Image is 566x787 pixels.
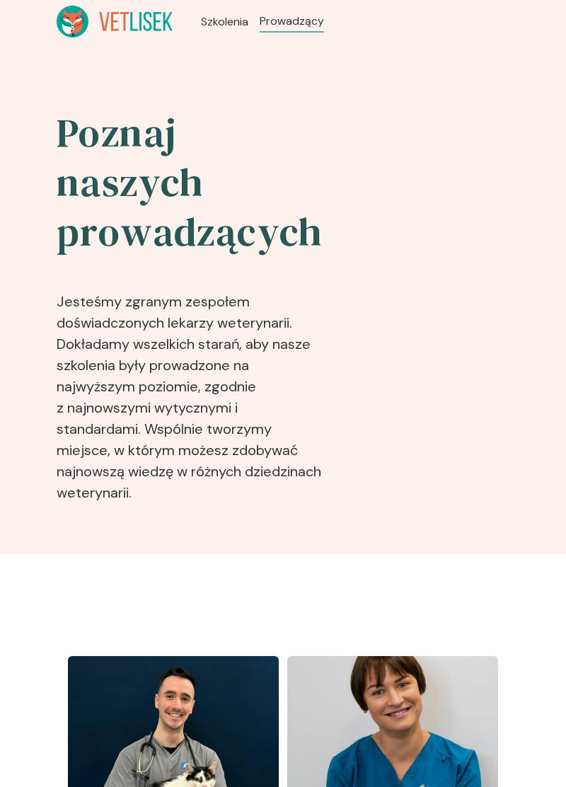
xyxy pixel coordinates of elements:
[260,13,324,30] a: Prowadzący
[57,108,323,257] h2: Poznaj naszych prowadzących
[57,268,323,509] p: Jesteśmy zgranym zespołem doświadczonych lekarzy weterynarii. Dokładamy wszelkich starań, aby nas...
[201,13,248,30] a: Szkolenia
